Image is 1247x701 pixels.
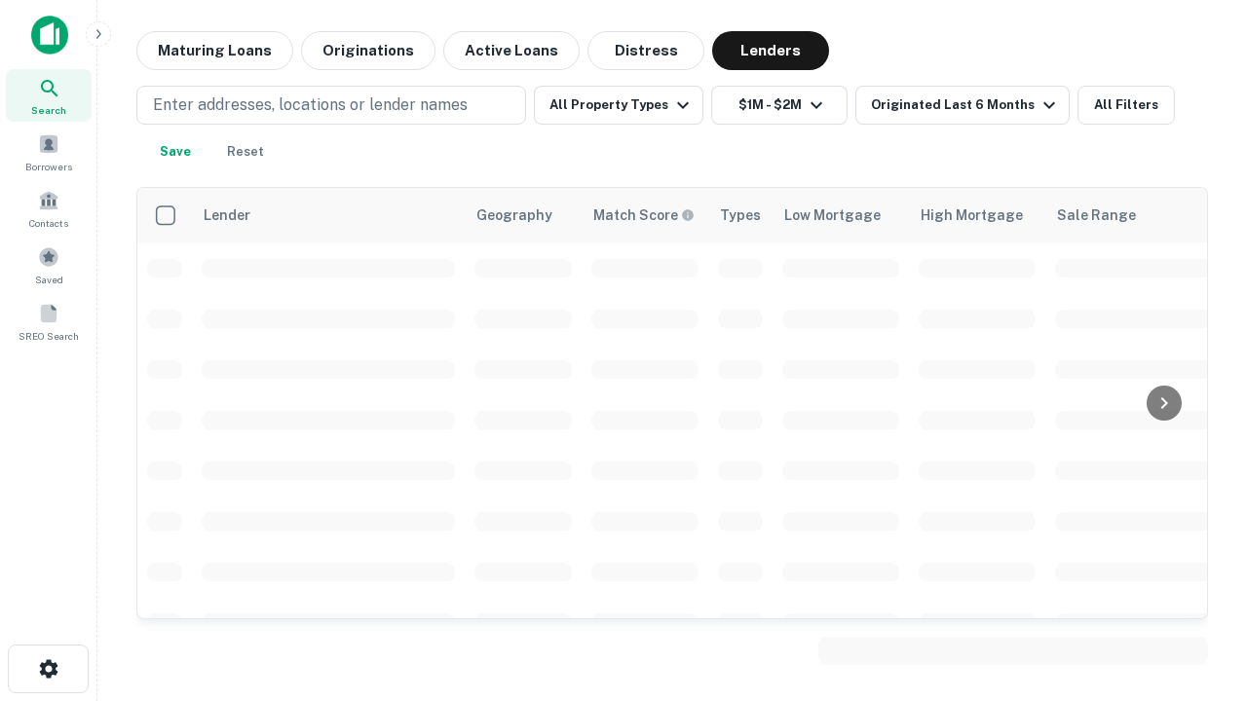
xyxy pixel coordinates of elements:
th: Sale Range [1045,188,1221,242]
button: Save your search to get updates of matches that match your search criteria. [144,132,207,171]
a: Borrowers [6,126,92,178]
img: capitalize-icon.png [31,16,68,55]
div: Sale Range [1057,203,1136,227]
span: SREO Search [19,328,79,344]
span: Saved [35,272,63,287]
a: Search [6,69,92,122]
button: All Property Types [534,86,703,125]
button: Reset [214,132,277,171]
div: Lender [204,203,250,227]
button: Active Loans [443,31,580,70]
th: Low Mortgage [773,188,909,242]
th: High Mortgage [909,188,1045,242]
button: Distress [587,31,704,70]
button: Maturing Loans [136,31,293,70]
button: Enter addresses, locations or lender names [136,86,526,125]
button: Originations [301,31,435,70]
iframe: Chat Widget [1150,545,1247,639]
th: Types [708,188,773,242]
th: Lender [192,188,465,242]
button: $1M - $2M [711,86,848,125]
h6: Match Score [593,204,691,226]
a: Saved [6,239,92,291]
span: Search [31,102,66,118]
a: SREO Search [6,295,92,348]
div: High Mortgage [921,203,1023,227]
th: Capitalize uses an advanced AI algorithm to match your search with the best lender. The match sco... [582,188,708,242]
a: Contacts [6,182,92,235]
div: Types [720,203,761,227]
button: Lenders [712,31,829,70]
button: Originated Last 6 Months [855,86,1070,125]
span: Contacts [29,215,68,231]
th: Geography [465,188,582,242]
p: Enter addresses, locations or lender names [153,93,468,117]
div: Geography [476,203,552,227]
div: Capitalize uses an advanced AI algorithm to match your search with the best lender. The match sco... [593,204,695,226]
div: Low Mortgage [784,203,881,227]
span: Borrowers [25,159,72,174]
button: All Filters [1077,86,1175,125]
div: Originated Last 6 Months [871,93,1061,117]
